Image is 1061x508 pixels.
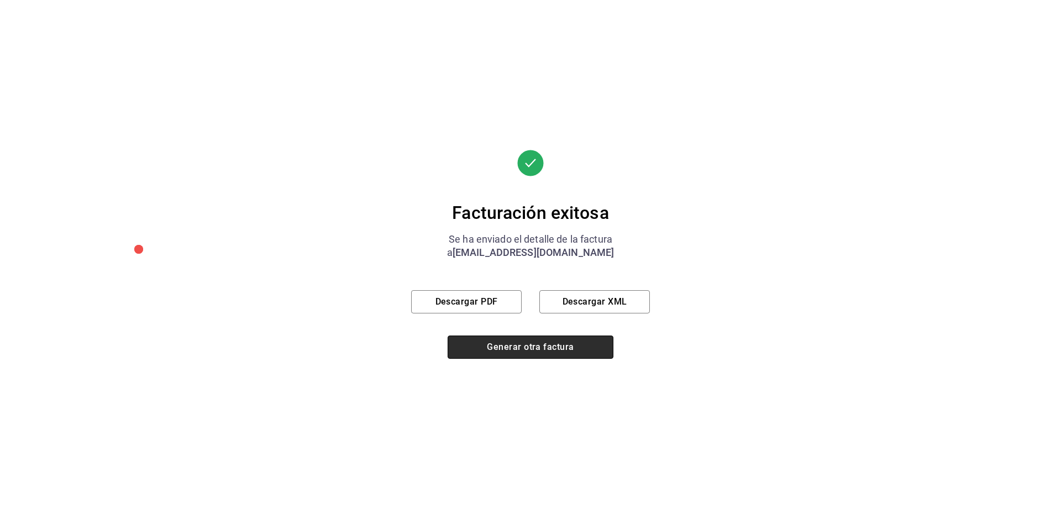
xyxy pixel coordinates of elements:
button: Descargar XML [539,290,650,313]
button: Generar otra factura [448,336,613,359]
div: a [411,246,650,259]
span: [EMAIL_ADDRESS][DOMAIN_NAME] [453,247,614,258]
div: Facturación exitosa [411,202,650,224]
button: Descargar PDF [411,290,522,313]
div: Se ha enviado el detalle de la factura [411,233,650,246]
